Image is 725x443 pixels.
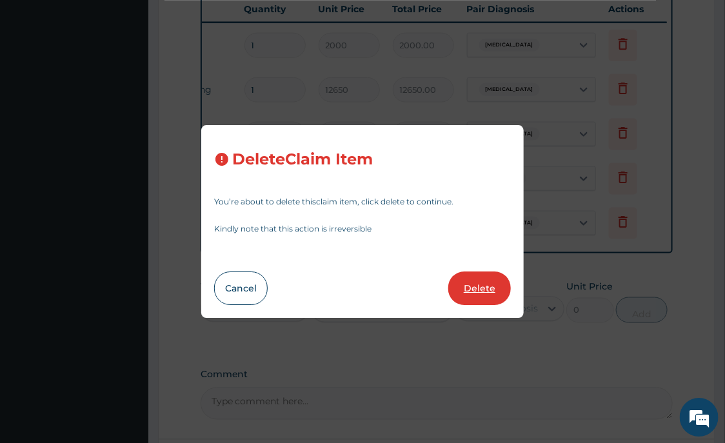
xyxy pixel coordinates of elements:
[214,225,511,233] p: Kindly note that this action is irreversible
[212,6,243,37] div: Minimize live chat window
[24,64,52,97] img: d_794563401_company_1708531726252_794563401
[448,271,511,305] button: Delete
[67,72,217,89] div: Chat with us now
[232,151,373,168] h3: Delete Claim Item
[75,137,178,267] span: We're online!
[214,198,511,206] p: You’re about to delete this claim item , click delete to continue.
[214,271,268,305] button: Cancel
[6,301,246,346] textarea: Type your message and hit 'Enter'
